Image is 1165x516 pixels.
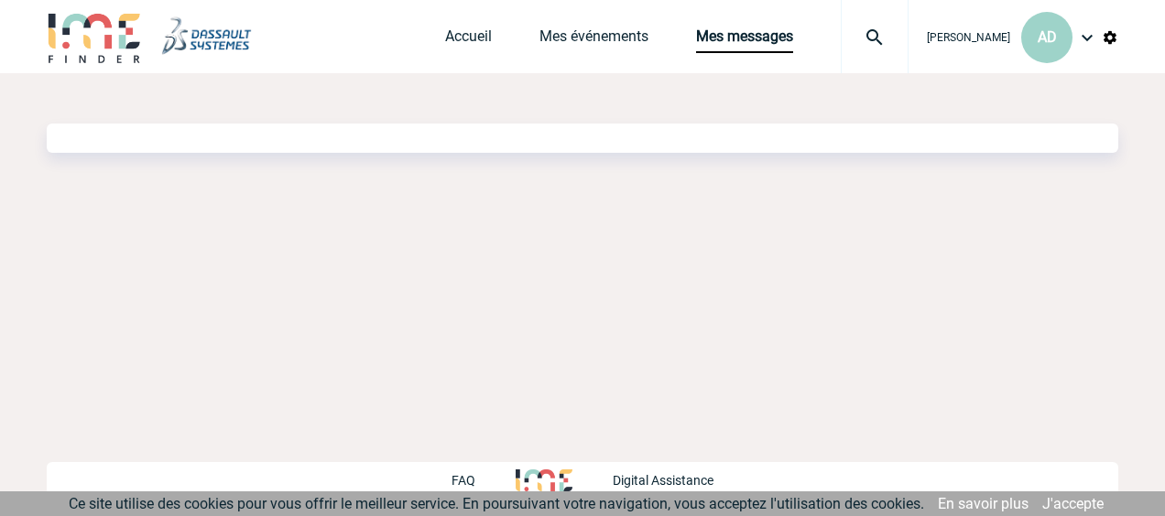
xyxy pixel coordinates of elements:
[516,469,572,491] img: http://www.idealmeetingsevents.fr/
[1038,28,1057,46] span: AD
[927,31,1010,44] span: [PERSON_NAME]
[452,470,516,488] a: FAQ
[1042,495,1104,512] a: J'accepte
[938,495,1029,512] a: En savoir plus
[69,495,924,512] span: Ce site utilise des cookies pour vous offrir le meilleur service. En poursuivant votre navigation...
[452,473,475,488] p: FAQ
[539,27,648,53] a: Mes événements
[613,473,713,488] p: Digital Assistance
[696,27,793,53] a: Mes messages
[445,27,492,53] a: Accueil
[47,11,142,63] img: IME-Finder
